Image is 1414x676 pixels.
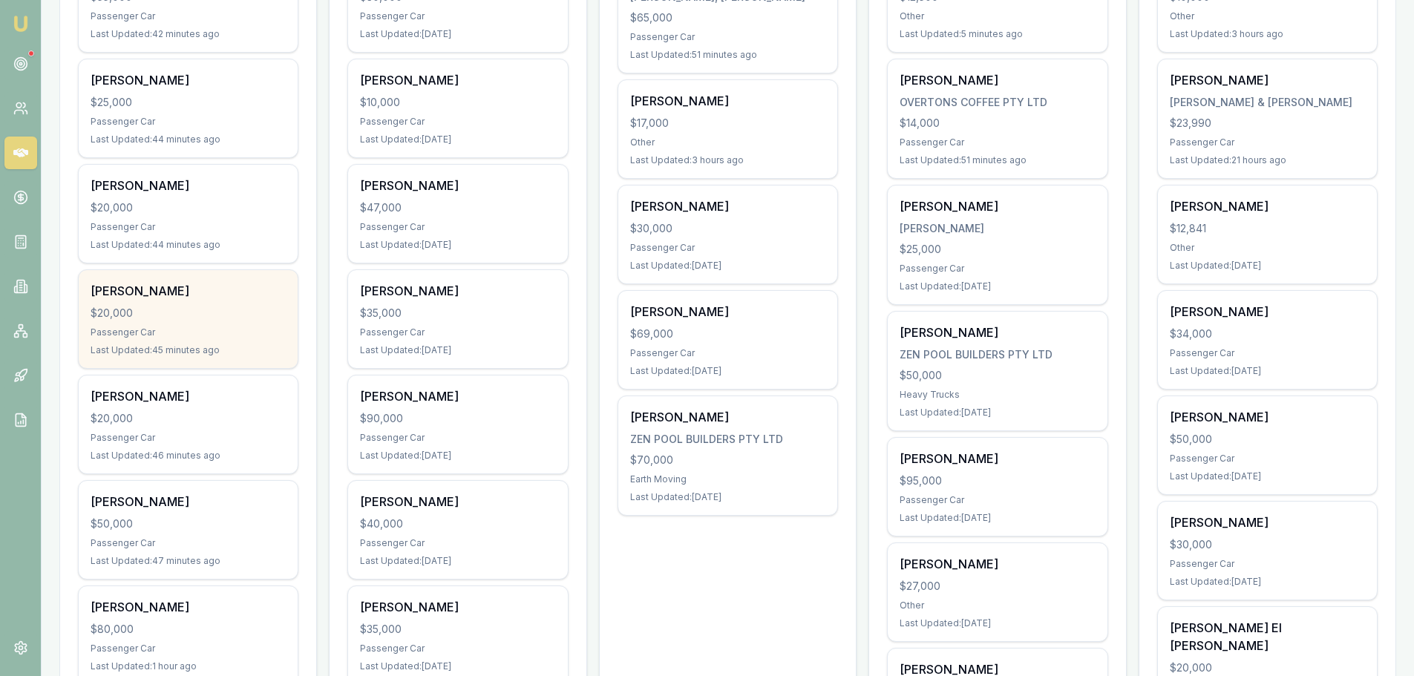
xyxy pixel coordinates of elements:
div: [PERSON_NAME] [91,387,286,405]
div: ZEN POOL BUILDERS PTY LTD [900,347,1095,362]
div: $20,000 [91,411,286,426]
div: [PERSON_NAME] [91,282,286,300]
div: [PERSON_NAME] [360,71,555,89]
div: $17,000 [630,116,825,131]
div: $50,000 [91,516,286,531]
div: [PERSON_NAME] [900,555,1095,573]
div: Heavy Trucks [900,389,1095,401]
div: [PERSON_NAME] [900,71,1095,89]
div: Other [1170,242,1365,254]
div: Last Updated: 51 minutes ago [900,154,1095,166]
div: $23,990 [1170,116,1365,131]
div: Passenger Car [91,643,286,654]
div: Last Updated: [DATE] [360,344,555,356]
div: Last Updated: 21 hours ago [1170,154,1365,166]
div: Last Updated: 46 minutes ago [91,450,286,462]
div: $30,000 [630,221,825,236]
div: $90,000 [360,411,555,426]
div: Passenger Car [91,221,286,233]
div: Other [1170,10,1365,22]
div: [PERSON_NAME] [1170,303,1365,321]
div: Last Updated: [DATE] [360,28,555,40]
div: $40,000 [360,516,555,531]
div: Passenger Car [1170,558,1365,570]
div: Last Updated: 3 hours ago [1170,28,1365,40]
div: [PERSON_NAME] & [PERSON_NAME] [1170,95,1365,110]
div: Passenger Car [360,221,555,233]
div: $25,000 [91,95,286,110]
div: $30,000 [1170,537,1365,552]
div: $25,000 [900,242,1095,257]
div: $70,000 [630,453,825,467]
div: $14,000 [900,116,1095,131]
div: Last Updated: [DATE] [360,660,555,672]
div: Last Updated: [DATE] [900,407,1095,419]
div: OVERTONS COFFEE PTY LTD [900,95,1095,110]
div: Passenger Car [91,432,286,444]
div: Last Updated: 42 minutes ago [91,28,286,40]
div: [PERSON_NAME] [900,450,1095,467]
div: $47,000 [360,200,555,215]
div: Last Updated: [DATE] [360,134,555,145]
div: $80,000 [91,622,286,637]
div: Last Updated: [DATE] [360,450,555,462]
div: Passenger Car [91,326,286,338]
div: [PERSON_NAME] [360,177,555,194]
div: Passenger Car [91,116,286,128]
div: [PERSON_NAME] [900,324,1095,341]
div: [PERSON_NAME] [630,408,825,426]
div: Last Updated: [DATE] [1170,260,1365,272]
div: Last Updated: [DATE] [1170,365,1365,377]
div: Last Updated: [DATE] [900,512,1095,524]
div: $34,000 [1170,326,1365,341]
div: $35,000 [360,306,555,321]
div: Last Updated: [DATE] [360,555,555,567]
div: $50,000 [1170,432,1365,447]
div: [PERSON_NAME] [1170,408,1365,426]
div: Other [900,600,1095,611]
div: $50,000 [900,368,1095,383]
div: [PERSON_NAME] [1170,71,1365,89]
div: $20,000 [1170,660,1365,675]
div: $20,000 [91,200,286,215]
div: Last Updated: [DATE] [1170,470,1365,482]
div: [PERSON_NAME] [360,282,555,300]
div: [PERSON_NAME] [630,197,825,215]
div: ZEN POOL BUILDERS PTY LTD [630,432,825,447]
div: Other [900,10,1095,22]
div: Last Updated: 47 minutes ago [91,555,286,567]
div: Last Updated: 3 hours ago [630,154,825,166]
div: Passenger Car [1170,453,1365,465]
div: [PERSON_NAME] [630,92,825,110]
div: Passenger Car [630,31,825,43]
div: Last Updated: 44 minutes ago [91,239,286,251]
div: Passenger Car [900,263,1095,275]
div: Last Updated: 51 minutes ago [630,49,825,61]
div: Passenger Car [1170,137,1365,148]
div: [PERSON_NAME] El [PERSON_NAME] [1170,619,1365,654]
div: Other [630,137,825,148]
div: Passenger Car [630,347,825,359]
div: Last Updated: [DATE] [360,239,555,251]
div: Passenger Car [360,116,555,128]
div: Passenger Car [900,137,1095,148]
div: Passenger Car [360,537,555,549]
div: [PERSON_NAME] [360,493,555,511]
div: Passenger Car [91,10,286,22]
div: Last Updated: [DATE] [630,491,825,503]
div: [PERSON_NAME] [900,197,1095,215]
div: Earth Moving [630,473,825,485]
div: Passenger Car [91,537,286,549]
div: $65,000 [630,10,825,25]
div: Last Updated: 45 minutes ago [91,344,286,356]
div: Last Updated: [DATE] [630,260,825,272]
div: [PERSON_NAME] [91,598,286,616]
div: [PERSON_NAME] [360,387,555,405]
div: [PERSON_NAME] [360,598,555,616]
div: [PERSON_NAME] [91,71,286,89]
div: $27,000 [900,579,1095,594]
div: Passenger Car [630,242,825,254]
div: Passenger Car [1170,347,1365,359]
div: Last Updated: [DATE] [1170,576,1365,588]
div: [PERSON_NAME] [91,493,286,511]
